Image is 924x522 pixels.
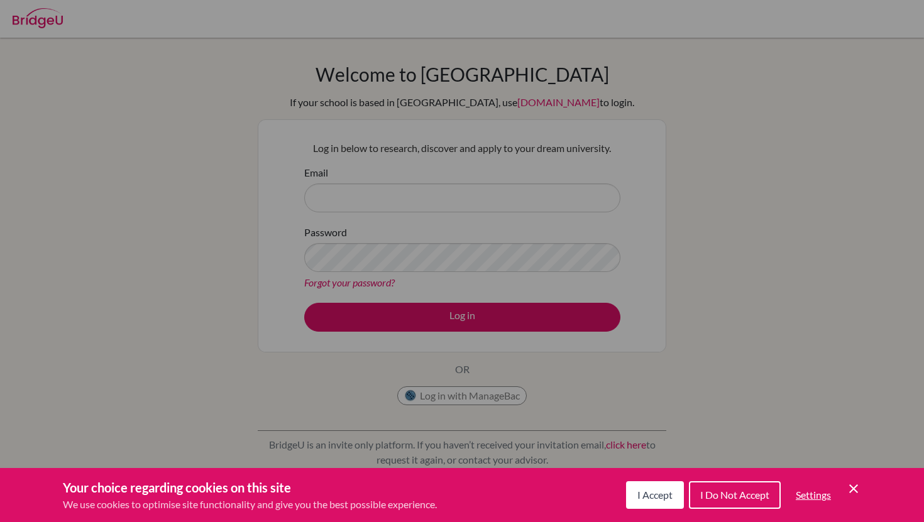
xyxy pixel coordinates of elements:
button: Save and close [846,481,861,496]
button: Settings [786,482,841,508]
span: I Accept [637,489,673,501]
span: Settings [796,489,831,501]
h3: Your choice regarding cookies on this site [63,478,437,497]
button: I Do Not Accept [689,481,781,509]
button: I Accept [626,481,684,509]
p: We use cookies to optimise site functionality and give you the best possible experience. [63,497,437,512]
span: I Do Not Accept [700,489,769,501]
